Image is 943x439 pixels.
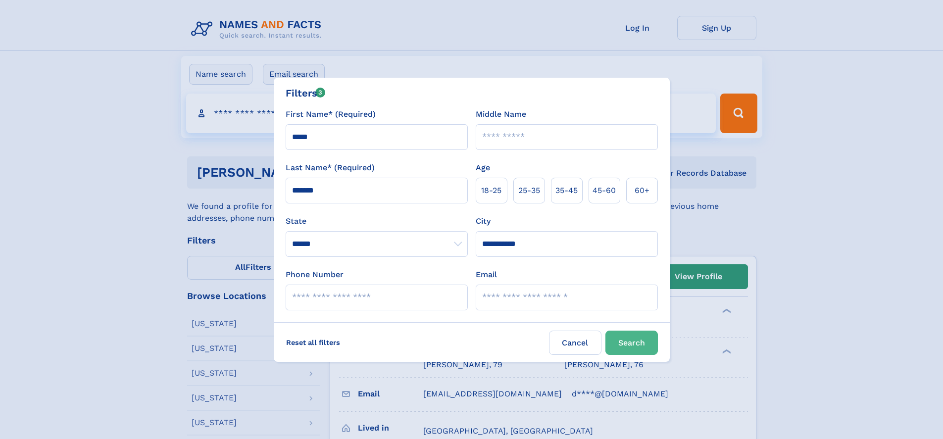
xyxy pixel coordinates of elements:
[286,86,326,100] div: Filters
[476,108,526,120] label: Middle Name
[555,185,578,196] span: 35‑45
[593,185,616,196] span: 45‑60
[286,162,375,174] label: Last Name* (Required)
[605,331,658,355] button: Search
[549,331,601,355] label: Cancel
[476,162,490,174] label: Age
[481,185,501,196] span: 18‑25
[518,185,540,196] span: 25‑35
[476,215,491,227] label: City
[635,185,649,196] span: 60+
[286,215,468,227] label: State
[286,108,376,120] label: First Name* (Required)
[476,269,497,281] label: Email
[280,331,347,354] label: Reset all filters
[286,269,344,281] label: Phone Number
